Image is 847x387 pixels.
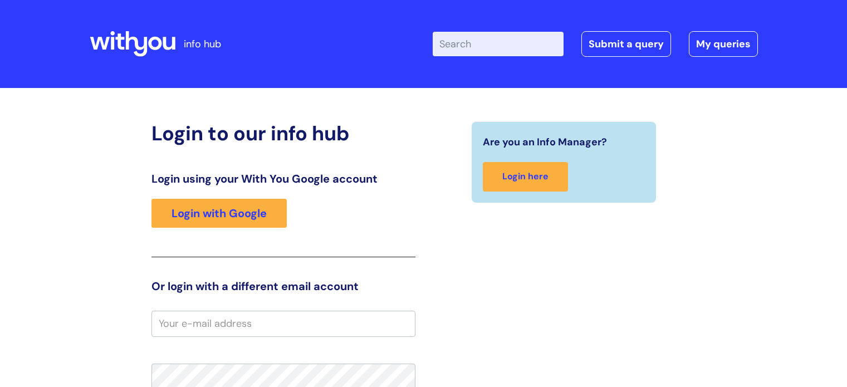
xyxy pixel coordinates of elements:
[151,172,415,185] h3: Login using your With You Google account
[151,199,287,228] a: Login with Google
[151,121,415,145] h2: Login to our info hub
[151,311,415,336] input: Your e-mail address
[151,280,415,293] h3: Or login with a different email account
[581,31,671,57] a: Submit a query
[433,32,564,56] input: Search
[689,31,758,57] a: My queries
[184,35,221,53] p: info hub
[483,162,568,192] a: Login here
[483,133,607,151] span: Are you an Info Manager?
